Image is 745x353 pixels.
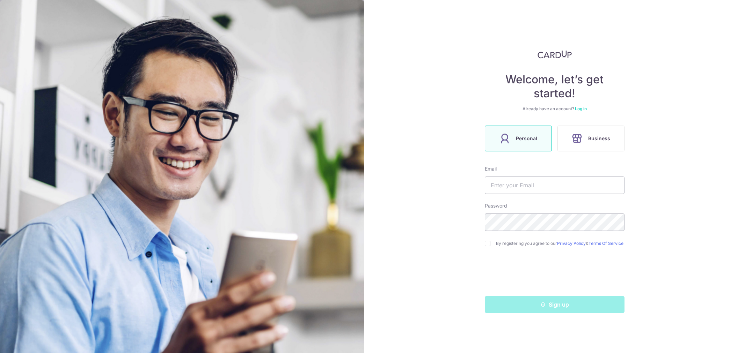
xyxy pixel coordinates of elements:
img: CardUp Logo [538,50,572,59]
label: By registering you agree to our & [496,241,625,246]
input: Enter your Email [485,176,625,194]
label: Password [485,202,507,209]
div: Already have an account? [485,106,625,112]
span: Personal [516,134,537,143]
a: Privacy Policy [557,241,586,246]
iframe: reCAPTCHA [502,260,608,287]
span: Business [588,134,610,143]
a: Personal [482,126,555,151]
a: Business [555,126,627,151]
a: Log in [575,106,587,111]
h4: Welcome, let’s get started! [485,73,625,100]
a: Terms Of Service [589,241,623,246]
label: Email [485,165,497,172]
